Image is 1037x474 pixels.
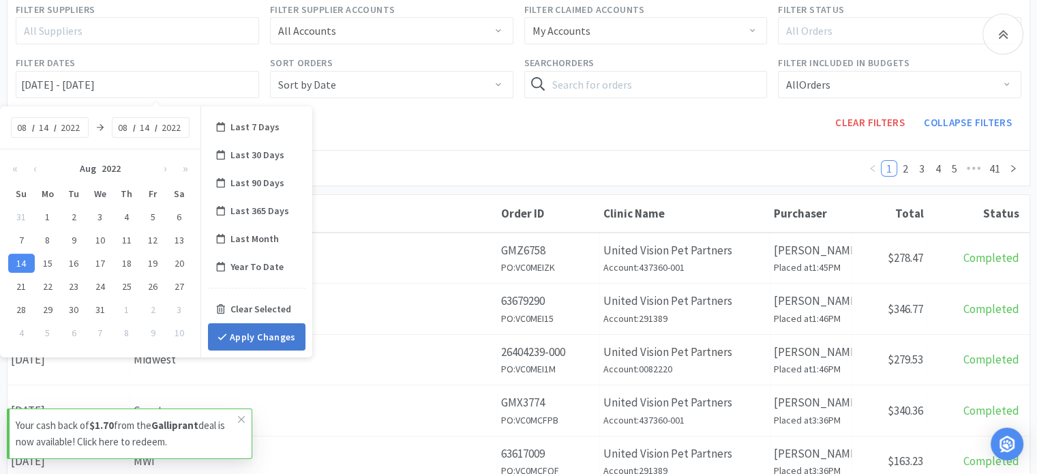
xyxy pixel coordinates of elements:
div: 18 [113,254,140,273]
td: 2022-08-29 [35,298,61,321]
div: Purchaser [774,206,849,221]
td: 2022-08-18 [113,252,140,275]
div: Clear Selected [208,295,305,323]
div: 10 [87,231,114,250]
div: / [133,121,136,134]
p: Your cash back of from the deal is now available! Click here to redeem. [16,417,238,450]
div: 10 [166,323,192,342]
div: 6 [166,207,192,226]
div: Status [931,206,1019,221]
div: 1 [113,300,140,319]
td: 2022-09-02 [140,298,166,321]
div: Last 7 Days [208,113,305,141]
h6: Account: 437360-001 [603,413,766,428]
div: All Accounts [278,18,336,44]
td: 2022-09-06 [61,321,87,344]
td: 2022-07-31 [8,205,35,228]
td: 2022-08-17 [87,252,114,275]
td: 2022-08-12 [140,228,166,252]
h6: Placed at 1:46PM [774,311,848,326]
i: icon: right [1009,164,1017,173]
h6: Account: 437360-001 [603,260,766,275]
li: 5 [946,160,963,177]
p: GMZ6758 [501,241,596,260]
span: Completed [963,454,1019,469]
div: 14 [8,254,35,273]
td: 2022-09-08 [113,321,140,344]
button: « [5,155,25,182]
div: [DATE] [7,342,130,377]
a: 3 [914,161,929,176]
button: › [155,155,175,182]
td: 2022-08-20 [166,252,192,275]
button: Collapse Filters [914,109,1021,136]
div: 24 [87,277,114,296]
div: Open Intercom Messenger [991,428,1023,460]
div: 5 [35,323,61,342]
div: Order ID [501,206,597,221]
span: Completed [963,250,1019,265]
label: Filter Claimed Accounts [524,2,645,17]
div: 3 [87,207,114,226]
div: 8 [113,323,140,342]
div: 31 [8,207,35,226]
div: / [32,121,35,134]
div: 5 [140,207,166,226]
td: 2022-08-05 [140,205,166,228]
td: 2022-08-25 [113,275,140,298]
td: 2022-08-22 [35,275,61,298]
label: Filter Status [778,2,844,17]
th: We [87,182,114,205]
h6: Placed at 1:46PM [774,361,848,376]
td: 2022-08-15 [35,252,61,275]
p: United Vision Pet Partners [603,343,766,361]
div: Total [856,206,924,221]
td: 2022-09-01 [113,298,140,321]
h6: PO: VC0MCFPB [501,413,596,428]
a: 1 [882,161,897,176]
td: 2022-08-08 [35,228,61,252]
label: Filter Included in Budgets [778,55,910,70]
li: 41 [985,160,1005,177]
div: Sort by Date [278,72,336,98]
p: [PERSON_NAME] [774,445,848,463]
td: 2022-08-04 [113,205,140,228]
button: Apply Changes [208,323,305,351]
span: Completed [963,352,1019,367]
label: Filter Dates [16,55,76,70]
td: 2022-08-19 [140,252,166,275]
div: 2 [61,207,87,226]
td: 2022-08-14 [8,252,35,275]
h6: PO: VC0MEI15 [501,311,596,326]
input: 09 [16,121,29,134]
div: Last 30 Days [208,141,305,169]
strong: $1.70 [89,419,114,432]
h6: PO: VC0MEIZK [501,260,596,275]
span: $346.77 [888,301,923,316]
td: 2022-08-03 [87,205,114,228]
li: 4 [930,160,946,177]
input: 23 [138,121,152,134]
li: 2 [897,160,914,177]
input: 2025 [160,121,185,134]
div: My Accounts [532,18,590,44]
td: 2022-08-27 [166,275,192,298]
span: $163.23 [888,454,923,469]
div: 25 [113,277,140,296]
td: 2022-08-21 [8,275,35,298]
li: Next Page [1005,160,1021,177]
div: 6 [61,323,87,342]
div: Clinic Name [603,206,767,221]
p: United Vision Pet Partners [603,292,766,310]
label: Filter Suppliers [16,2,95,17]
div: MWI [134,300,494,319]
input: 09 [117,121,130,134]
button: » [175,155,195,182]
input: Select date range [16,71,259,98]
div: 9 [140,323,166,342]
div: 29 [35,300,61,319]
p: 63617009 [501,445,596,463]
td: 2022-08-28 [8,298,35,321]
div: All Orders [786,72,830,98]
span: ••• [963,160,985,177]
